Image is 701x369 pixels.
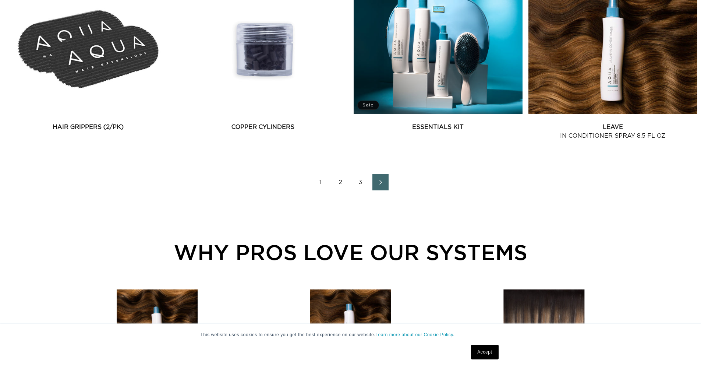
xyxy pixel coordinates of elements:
p: This website uses cookies to ensure you get the best experience on our website. [201,331,501,338]
iframe: Chat Widget [664,334,701,369]
a: Essentials Kit [354,123,523,131]
a: Leave In Conditioner Spray 8.5 fl oz [528,123,697,140]
a: Copper Cylinders [178,123,347,131]
div: WHY PROS LOVE OUR SYSTEMS [44,236,657,268]
a: Accept [471,345,498,359]
a: Hair Grippers (2/pk) [4,123,173,131]
nav: Pagination [4,174,697,190]
a: Page 1 [313,174,329,190]
a: Page 2 [333,174,349,190]
a: Page 3 [353,174,369,190]
a: Next page [372,174,389,190]
a: Learn more about our Cookie Policy. [375,332,454,337]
